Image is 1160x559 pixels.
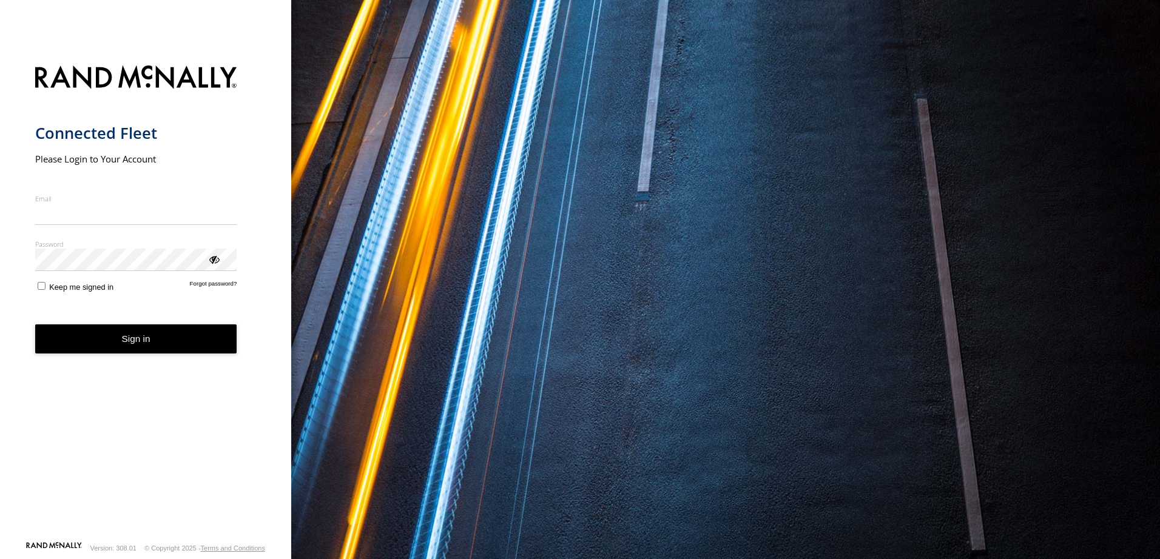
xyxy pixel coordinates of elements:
img: Rand McNally [35,63,237,94]
div: Version: 308.01 [90,544,137,552]
form: main [35,58,257,541]
div: © Copyright 2025 - [144,544,265,552]
h1: Connected Fleet [35,123,237,143]
div: ViewPassword [207,253,220,265]
label: Password [35,239,237,249]
button: Sign in [35,324,237,354]
label: Email [35,194,237,203]
h2: Please Login to Your Account [35,153,237,165]
input: Keep me signed in [38,282,46,290]
span: Keep me signed in [49,283,113,292]
a: Visit our Website [26,542,82,554]
a: Forgot password? [190,280,237,292]
a: Terms and Conditions [201,544,265,552]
